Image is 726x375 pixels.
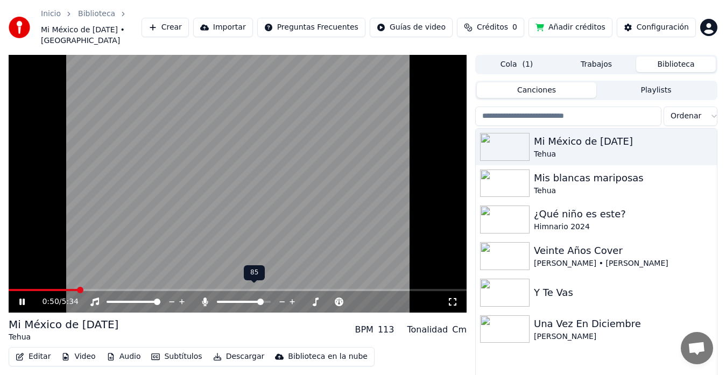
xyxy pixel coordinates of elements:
[534,285,713,300] div: Y Te Vas
[477,82,596,98] button: Canciones
[62,296,79,307] span: 5:34
[534,258,713,269] div: [PERSON_NAME] • [PERSON_NAME]
[57,349,100,364] button: Video
[452,323,467,336] div: Cm
[596,82,716,98] button: Playlists
[522,59,533,70] span: ( 1 )
[512,22,517,33] span: 0
[42,296,68,307] div: /
[528,18,612,37] button: Añadir créditos
[534,134,713,149] div: Mi México de [DATE]
[378,323,394,336] div: 113
[142,18,189,37] button: Crear
[534,243,713,258] div: Veinte Años Cover
[477,22,508,33] span: Créditos
[556,56,636,72] button: Trabajos
[41,9,142,46] nav: breadcrumb
[209,349,269,364] button: Descargar
[355,323,373,336] div: BPM
[636,56,716,72] button: Biblioteca
[534,207,713,222] div: ¿Qué niño es este?
[41,9,61,19] a: Inicio
[534,171,713,186] div: Mis blancas mariposas
[637,22,689,33] div: Configuración
[477,56,556,72] button: Cola
[42,296,59,307] span: 0:50
[288,351,368,362] div: Biblioteca en la nube
[9,317,118,332] div: Mi México de [DATE]
[617,18,696,37] button: Configuración
[147,349,206,364] button: Subtítulos
[11,349,55,364] button: Editar
[534,222,713,232] div: Himnario 2024
[9,17,30,38] img: youka
[407,323,448,336] div: Tonalidad
[370,18,453,37] button: Guías de video
[457,18,524,37] button: Créditos0
[244,265,265,280] div: 85
[41,25,142,46] span: Mi México de [DATE] • [GEOGRAPHIC_DATA]
[102,349,145,364] button: Audio
[257,18,365,37] button: Preguntas Frecuentes
[671,111,701,122] span: Ordenar
[9,332,118,343] div: Tehua
[534,331,713,342] div: [PERSON_NAME]
[78,9,115,19] a: Biblioteca
[681,332,713,364] div: Chat abierto
[534,316,713,331] div: Una Vez En Diciembre
[534,186,713,196] div: Tehua
[193,18,253,37] button: Importar
[534,149,713,160] div: Tehua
